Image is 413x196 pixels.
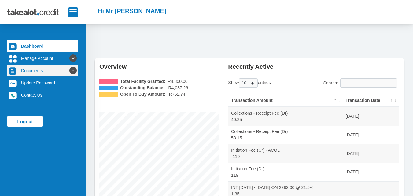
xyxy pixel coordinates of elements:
span: R4,037.26 [168,85,188,91]
td: Initiation Fee (Cr) - ACOL -119 [228,144,343,163]
img: takealot_credit_logo.svg [7,5,68,20]
select: Showentries [239,78,258,88]
b: Total Facility Granted: [120,78,165,85]
b: Open To Buy Amount: [120,91,165,98]
a: Documents [7,65,78,76]
td: [DATE] [343,144,399,163]
label: Show entries [228,78,271,88]
td: [DATE] [343,163,399,181]
td: Collections - Receipt Fee (Dr) 53.15 [228,126,343,144]
b: Outstanding Balance: [120,85,165,91]
h2: Overview [99,58,219,70]
td: Initiation Fee (Dr) 119 [228,163,343,181]
span: R762.74 [169,91,185,98]
a: Contact Us [7,89,78,101]
td: [DATE] [343,107,399,126]
h2: Recently Active [228,58,399,70]
h2: Hi Mr [PERSON_NAME] [98,7,166,15]
a: Update Password [7,77,78,89]
label: Search: [323,78,399,88]
td: [DATE] [343,126,399,144]
th: Transaction Date: activate to sort column ascending [343,94,399,107]
th: Transaction Amount: activate to sort column descending [228,94,343,107]
a: Logout [7,116,43,127]
span: R4,800.00 [168,78,188,85]
a: Dashboard [7,40,78,52]
td: Collections - Receipt Fee (Dr) 40.25 [228,107,343,126]
input: Search: [340,78,397,88]
a: Manage Account [7,53,78,64]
